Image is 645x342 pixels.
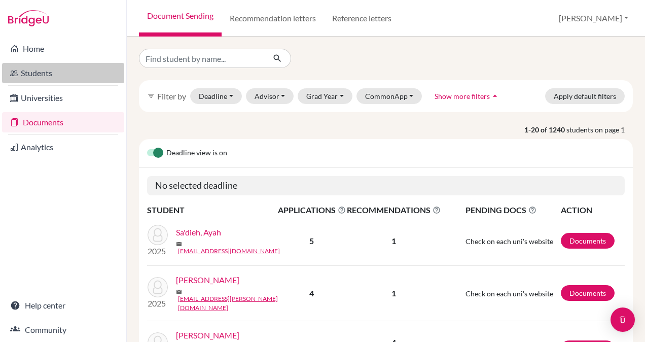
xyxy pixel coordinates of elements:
a: Documents [561,285,615,301]
span: Deadline view is on [166,147,227,159]
th: STUDENT [147,203,277,217]
span: Check on each uni's website [465,289,553,298]
button: CommonApp [356,88,422,104]
img: Galindo, Romina [148,277,168,297]
button: Apply default filters [545,88,625,104]
h5: No selected deadline [147,176,625,195]
button: Grad Year [298,88,352,104]
span: RECOMMENDATIONS [347,204,441,216]
b: 5 [309,236,314,246]
a: Analytics [2,137,124,157]
p: 2025 [148,297,168,310]
p: 1 [347,287,441,299]
a: Community [2,320,124,340]
input: Find student by name... [139,49,265,68]
a: Sa'dieh, Ayah [176,226,221,238]
a: Documents [2,112,124,132]
p: 1 [347,235,441,247]
a: Home [2,39,124,59]
a: [PERSON_NAME] [176,329,239,341]
a: [EMAIL_ADDRESS][DOMAIN_NAME] [178,247,280,256]
a: Documents [561,233,615,249]
span: students on page 1 [566,124,633,135]
a: Help center [2,295,124,316]
a: [PERSON_NAME] [176,274,239,286]
a: [EMAIL_ADDRESS][PERSON_NAME][DOMAIN_NAME] [178,294,284,313]
a: Students [2,63,124,83]
i: arrow_drop_up [490,91,500,101]
button: Show more filtersarrow_drop_up [426,88,509,104]
span: Filter by [157,91,186,101]
span: Show more filters [435,92,490,100]
span: Check on each uni's website [465,237,553,246]
span: APPLICATIONS [278,204,346,216]
a: Universities [2,88,124,108]
span: PENDING DOCS [465,204,560,216]
strong: 1-20 of 1240 [524,124,566,135]
i: filter_list [147,92,155,100]
th: ACTION [560,203,625,217]
img: Bridge-U [8,10,49,26]
p: 2025 [148,245,168,257]
div: Open Intercom Messenger [611,307,635,332]
span: mail [176,241,182,247]
button: [PERSON_NAME] [554,9,633,28]
button: Deadline [190,88,242,104]
b: 4 [309,288,314,298]
button: Advisor [246,88,294,104]
img: Sa'dieh, Ayah [148,225,168,245]
span: mail [176,289,182,295]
